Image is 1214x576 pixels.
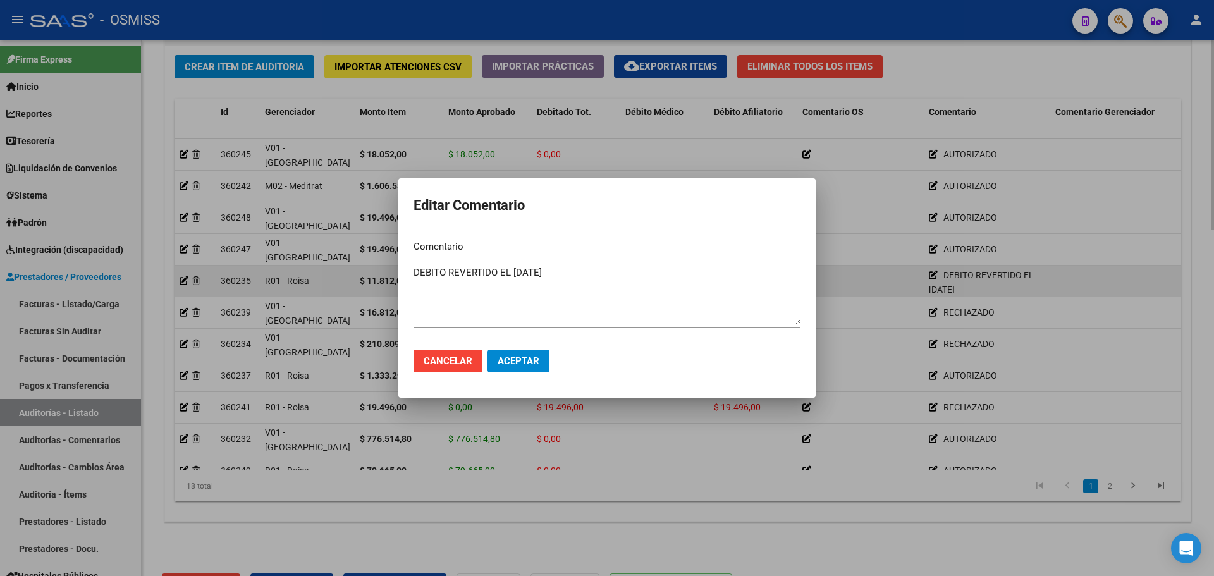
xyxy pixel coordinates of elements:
p: Comentario [414,240,800,254]
button: Aceptar [487,350,549,372]
span: Aceptar [498,355,539,367]
h2: Editar Comentario [414,193,800,218]
div: Open Intercom Messenger [1171,533,1201,563]
span: Cancelar [424,355,472,367]
button: Cancelar [414,350,482,372]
